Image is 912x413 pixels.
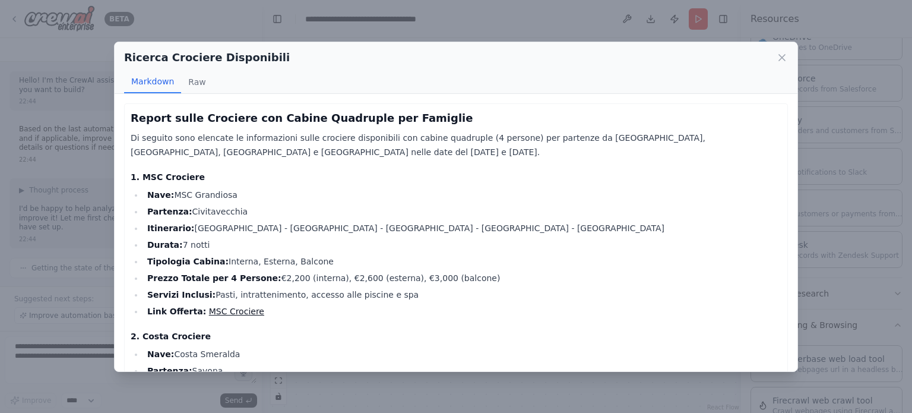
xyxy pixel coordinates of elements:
p: Di seguito sono elencate le informazioni sulle crociere disponibili con cabine quadruple (4 perso... [131,131,781,159]
h2: Ricerca Crociere Disponibili [124,49,290,66]
li: MSC Grandiosa [144,188,781,202]
li: Costa Smeralda [144,347,781,361]
h4: 1. MSC Crociere [131,171,781,183]
li: Pasti, intrattenimento, accesso alle piscine e spa [144,288,781,302]
li: 7 notti [144,238,781,252]
button: Markdown [124,71,181,93]
strong: Partenza: [147,207,192,216]
strong: Partenza: [147,366,192,376]
li: Interna, Esterna, Balcone [144,254,781,269]
strong: Itinerario: [147,223,194,233]
strong: Link Offerta: [147,307,206,316]
h4: 2. Costa Crociere [131,330,781,342]
strong: Durata: [147,240,183,250]
h3: Report sulle Crociere con Cabine Quadruple per Famiglie [131,110,781,127]
li: [GEOGRAPHIC_DATA] - [GEOGRAPHIC_DATA] - [GEOGRAPHIC_DATA] - [GEOGRAPHIC_DATA] - [GEOGRAPHIC_DATA] [144,221,781,235]
strong: Nave: [147,349,174,359]
li: €2,200 (interna), €2,600 (esterna), €3,000 (balcone) [144,271,781,285]
button: Raw [181,71,213,93]
li: Civitavecchia [144,204,781,219]
strong: Servizi Inclusi: [147,290,216,299]
strong: Nave: [147,190,174,200]
a: MSC Crociere [209,307,264,316]
strong: Prezzo Totale per 4 Persone: [147,273,281,283]
li: Savona [144,364,781,378]
strong: Tipologia Cabina: [147,257,229,266]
